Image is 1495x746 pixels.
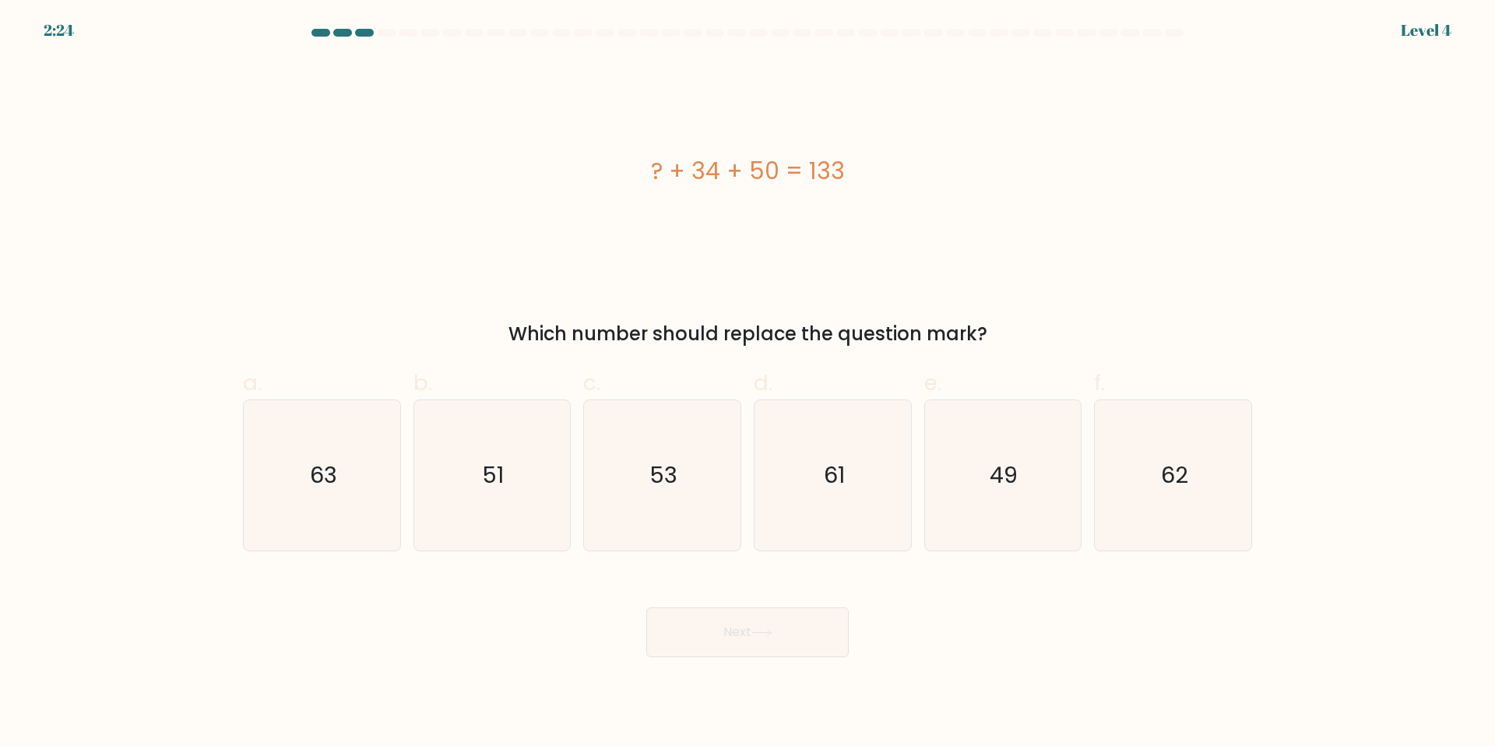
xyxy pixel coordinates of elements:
[483,459,505,491] text: 51
[650,459,678,491] text: 53
[824,459,845,491] text: 61
[44,19,74,42] div: 2:24
[754,368,772,398] span: d.
[1401,19,1451,42] div: Level 4
[990,459,1018,491] text: 49
[1161,459,1188,491] text: 62
[583,368,600,398] span: c.
[243,153,1252,188] div: ? + 34 + 50 = 133
[243,368,262,398] span: a.
[1094,368,1105,398] span: f.
[646,607,849,657] button: Next
[924,368,941,398] span: e.
[413,368,432,398] span: b.
[252,320,1243,348] div: Which number should replace the question mark?
[310,459,337,491] text: 63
